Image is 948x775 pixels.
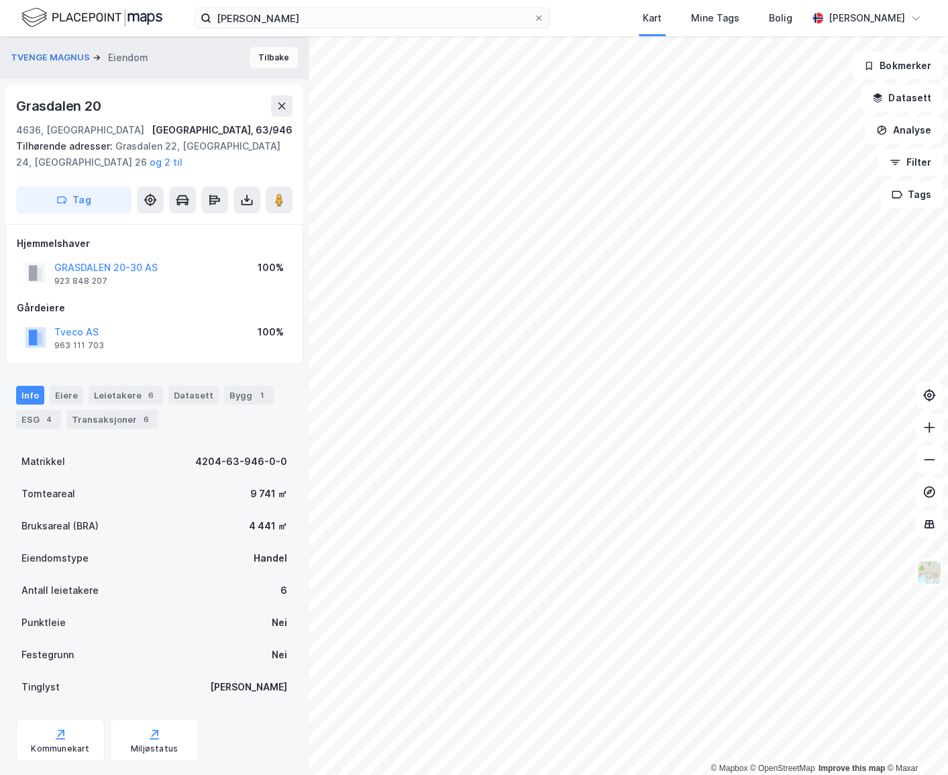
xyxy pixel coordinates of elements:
div: Eiere [50,386,83,405]
div: Kommunekart [31,743,89,754]
div: Datasett [168,386,219,405]
div: Leietakere [89,386,163,405]
div: Matrikkel [21,454,65,470]
div: Gårdeiere [17,300,292,316]
div: Antall leietakere [21,582,99,599]
div: Punktleie [21,615,66,631]
div: [PERSON_NAME] [210,679,287,695]
a: Improve this map [819,764,885,773]
div: Nei [272,615,287,631]
button: Tag [16,187,131,213]
iframe: Chat Widget [881,711,948,775]
div: 923 848 207 [54,276,107,287]
div: 1 [255,389,268,402]
img: logo.f888ab2527a4732fd821a326f86c7f29.svg [21,6,162,30]
div: 4 [42,413,56,426]
div: Grasdalen 22, [GEOGRAPHIC_DATA] 24, [GEOGRAPHIC_DATA] 26 [16,138,282,170]
button: Filter [878,149,943,176]
div: Info [16,386,44,405]
a: OpenStreetMap [750,764,815,773]
a: Mapbox [710,764,747,773]
div: 100% [258,324,284,340]
div: 6 [140,413,153,426]
span: Tilhørende adresser: [16,140,115,152]
div: ESG [16,410,61,429]
button: Analyse [865,117,943,144]
div: 4636, [GEOGRAPHIC_DATA] [16,122,144,138]
div: 4204-63-946-0-0 [195,454,287,470]
div: Nei [272,647,287,663]
div: Hjemmelshaver [17,236,292,252]
div: Bolig [769,10,792,26]
div: 6 [144,389,158,402]
button: Tags [880,181,943,208]
div: [GEOGRAPHIC_DATA], 63/946 [152,122,293,138]
div: Eiendom [108,50,148,66]
button: TVENGE MAGNUS [11,51,93,64]
button: Datasett [861,85,943,111]
div: Miljøstatus [131,743,178,754]
div: Mine Tags [691,10,739,26]
div: Festegrunn [21,647,74,663]
div: 4 441 ㎡ [249,518,287,534]
input: Søk på adresse, matrikkel, gårdeiere, leietakere eller personer [211,8,533,28]
div: Eiendomstype [21,550,89,566]
button: Tilbake [250,47,298,68]
div: [PERSON_NAME] [829,10,905,26]
div: Kart [643,10,662,26]
div: Transaksjoner [66,410,158,429]
div: Grasdalen 20 [16,95,104,117]
div: Bygg [224,386,274,405]
div: 100% [258,260,284,276]
div: 9 741 ㎡ [250,486,287,502]
img: Z [916,560,942,585]
div: Tinglyst [21,679,60,695]
div: Bruksareal (BRA) [21,518,99,534]
div: Tomteareal [21,486,75,502]
button: Bokmerker [852,52,943,79]
div: Handel [254,550,287,566]
div: 6 [280,582,287,599]
div: 963 111 703 [54,340,104,351]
